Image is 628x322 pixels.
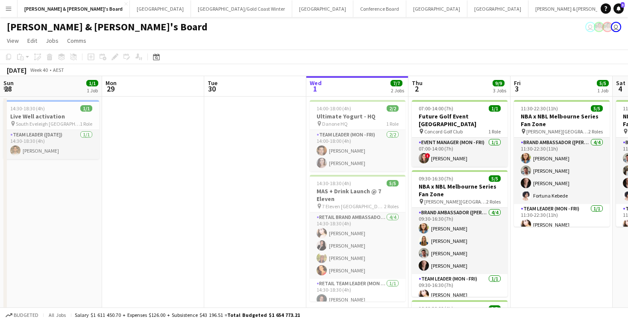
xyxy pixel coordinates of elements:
[322,203,384,210] span: 7 Eleven [GEOGRAPHIC_DATA]
[10,105,45,112] span: 14:30-18:30 (4h)
[489,305,501,312] span: 3/3
[488,128,501,135] span: 1 Role
[24,35,41,46] a: Edit
[86,80,98,86] span: 1/1
[514,79,521,87] span: Fri
[489,175,501,182] span: 5/5
[390,80,402,86] span: 7/7
[419,175,453,182] span: 09:30-16:30 (7h)
[489,105,501,112] span: 1/1
[493,80,505,86] span: 9/9
[412,208,508,274] app-card-role: Brand Ambassador ([PERSON_NAME])4/409:30-16:30 (7h)[PERSON_NAME][PERSON_NAME][PERSON_NAME][PERSON...
[391,87,404,94] div: 2 Jobs
[28,67,50,73] span: Week 40
[104,84,117,94] span: 29
[292,0,353,17] button: [GEOGRAPHIC_DATA]
[602,22,613,32] app-user-avatar: Arrence Torres
[227,312,300,318] span: Total Budgeted $1 654 773.21
[467,0,528,17] button: [GEOGRAPHIC_DATA]
[514,204,610,233] app-card-role: Team Leader (Mon - Fri)1/111:30-22:30 (11h)[PERSON_NAME]
[412,112,508,128] h3: Future Golf Event [GEOGRAPHIC_DATA]
[526,128,588,135] span: [PERSON_NAME][GEOGRAPHIC_DATA], [GEOGRAPHIC_DATA]
[80,105,92,112] span: 1/1
[493,87,506,94] div: 3 Jobs
[585,22,596,32] app-user-avatar: James Millard
[3,79,14,87] span: Sun
[310,213,405,279] app-card-role: RETAIL Brand Ambassador (Mon - Fri)4/414:30-18:30 (4h)[PERSON_NAME][PERSON_NAME][PERSON_NAME][PER...
[80,121,92,127] span: 1 Role
[412,100,508,167] app-job-card: 07:00-14:00 (7h)1/1Future Golf Event [GEOGRAPHIC_DATA] Concord Golf Club1 RoleEvent Manager (Mon ...
[208,79,217,87] span: Tue
[7,66,26,74] div: [DATE]
[64,35,90,46] a: Comms
[67,37,86,44] span: Comms
[317,180,351,186] span: 14:30-18:30 (4h)
[310,130,405,171] app-card-role: Team Leader (Mon - Fri)2/214:00-18:00 (4h)[PERSON_NAME][PERSON_NAME]
[406,0,467,17] button: [GEOGRAPHIC_DATA]
[206,84,217,94] span: 30
[310,112,405,120] h3: Ultimate Yogurt - HQ
[411,84,423,94] span: 2
[7,21,208,33] h1: [PERSON_NAME] & [PERSON_NAME]'s Board
[353,0,406,17] button: Conference Board
[424,128,463,135] span: Concord Golf Club
[412,138,508,167] app-card-role: Event Manager (Mon - Fri)1/107:00-14:00 (7h)![PERSON_NAME]
[615,84,625,94] span: 4
[310,79,322,87] span: Wed
[412,79,423,87] span: Thu
[42,35,62,46] a: Jobs
[424,198,486,205] span: [PERSON_NAME][GEOGRAPHIC_DATA], [GEOGRAPHIC_DATA]
[310,187,405,203] h3: MAS + Drink Launch @ 7 Eleven
[317,105,351,112] span: 14:00-18:00 (4h)
[46,37,59,44] span: Jobs
[87,87,98,94] div: 1 Job
[18,0,130,17] button: [PERSON_NAME] & [PERSON_NAME]'s Board
[3,35,22,46] a: View
[310,175,405,301] app-job-card: 14:30-18:30 (4h)5/5MAS + Drink Launch @ 7 Eleven 7 Eleven [GEOGRAPHIC_DATA]2 RolesRETAIL Brand Am...
[597,87,608,94] div: 1 Job
[27,37,37,44] span: Edit
[106,79,117,87] span: Mon
[514,138,610,204] app-card-role: Brand Ambassador ([PERSON_NAME])4/411:30-22:30 (11h)[PERSON_NAME][PERSON_NAME][PERSON_NAME]Fortun...
[591,105,603,112] span: 5/5
[310,100,405,171] app-job-card: 14:00-18:00 (4h)2/2Ultimate Yogurt - HQ Danone HQ1 RoleTeam Leader (Mon - Fri)2/214:00-18:00 (4h)...
[412,183,508,198] h3: NBA x NBL Melbourne Series Fan Zone
[387,180,399,186] span: 5/5
[486,198,501,205] span: 2 Roles
[384,203,399,210] span: 2 Roles
[16,121,80,127] span: South Eveleigh [GEOGRAPHIC_DATA]
[130,0,191,17] button: [GEOGRAPHIC_DATA]
[386,121,399,127] span: 1 Role
[2,84,14,94] span: 28
[588,128,603,135] span: 2 Roles
[47,312,67,318] span: All jobs
[7,37,19,44] span: View
[4,310,40,320] button: Budgeted
[3,100,99,159] app-job-card: 14:30-18:30 (4h)1/1Live Well activation South Eveleigh [GEOGRAPHIC_DATA]1 RoleTeam Leader ([DATE]...
[616,79,625,87] span: Sat
[419,105,453,112] span: 07:00-14:00 (7h)
[310,279,405,308] app-card-role: RETAIL Team Leader (Mon - Fri)1/114:30-18:30 (4h)[PERSON_NAME]
[412,274,508,303] app-card-role: Team Leader (Mon - Fri)1/109:30-16:30 (7h)[PERSON_NAME]
[513,84,521,94] span: 3
[594,22,604,32] app-user-avatar: Arrence Torres
[412,170,508,297] app-job-card: 09:30-16:30 (7h)5/5NBA x NBL Melbourne Series Fan Zone [PERSON_NAME][GEOGRAPHIC_DATA], [GEOGRAPHI...
[14,312,38,318] span: Budgeted
[597,80,609,86] span: 5/5
[425,153,430,158] span: !
[419,305,453,312] span: 16:00-20:00 (4h)
[514,112,610,128] h3: NBA x NBL Melbourne Series Fan Zone
[514,100,610,227] app-job-card: 11:30-22:30 (11h)5/5NBA x NBL Melbourne Series Fan Zone [PERSON_NAME][GEOGRAPHIC_DATA], [GEOGRAPH...
[191,0,292,17] button: [GEOGRAPHIC_DATA]/Gold Coast Winter
[3,112,99,120] h3: Live Well activation
[611,22,621,32] app-user-avatar: James Millard
[322,121,348,127] span: Danone HQ
[308,84,322,94] span: 1
[3,130,99,159] app-card-role: Team Leader ([DATE])1/114:30-18:30 (4h)[PERSON_NAME]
